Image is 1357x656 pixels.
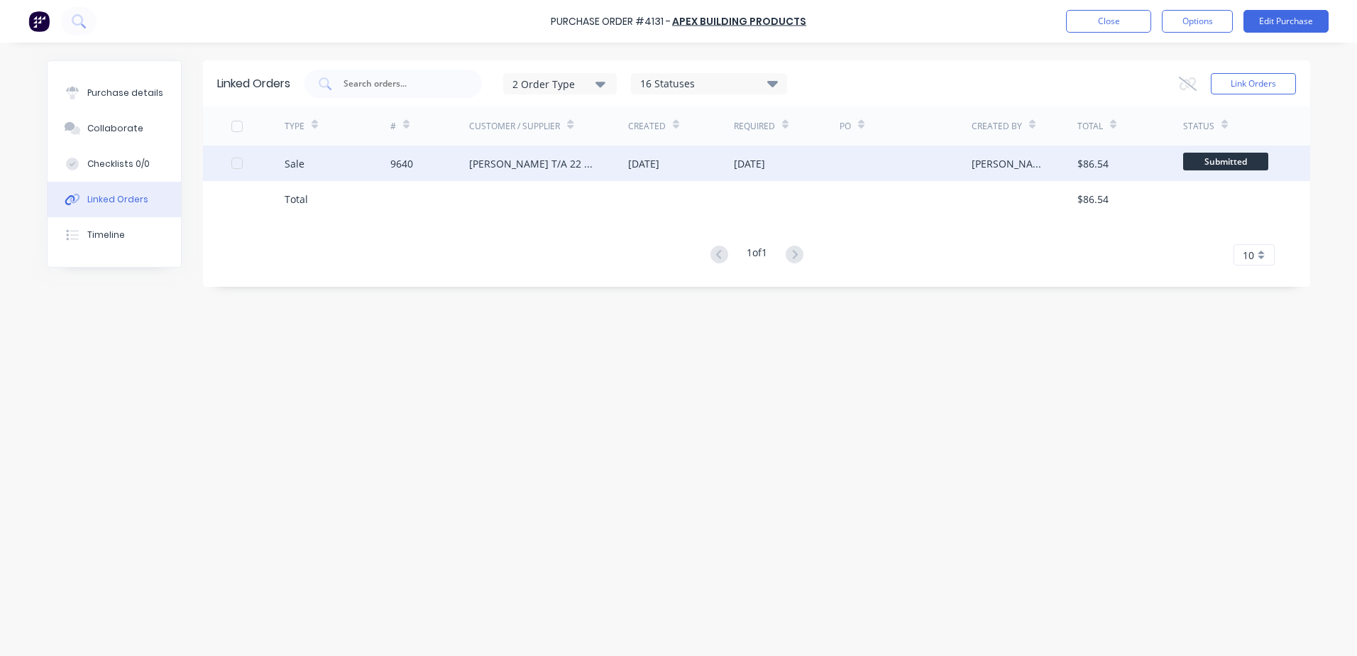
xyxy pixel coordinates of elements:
div: Collaborate [87,122,143,135]
a: Apex Building Products [672,14,806,28]
div: Linked Orders [217,75,290,92]
div: 16 Statuses [632,76,786,92]
button: 2 Order Type [503,73,617,94]
div: [PERSON_NAME] T/A 22 Degrees Metal Roofing [469,156,600,171]
button: Checklists 0/0 [48,146,181,182]
div: PO [840,120,851,133]
div: Purchase Order #4131 - [551,14,671,29]
div: $86.54 [1077,156,1109,171]
div: Linked Orders [87,193,148,206]
div: Required [734,120,775,133]
div: 1 of 1 [747,245,767,266]
div: [DATE] [734,156,765,171]
div: 2 Order Type [512,76,608,91]
div: Purchase details [87,87,163,99]
div: TYPE [285,120,304,133]
div: Total [285,192,308,207]
div: Timeline [87,229,125,241]
div: Total [1077,120,1103,133]
button: Timeline [48,217,181,253]
button: Purchase details [48,75,181,111]
div: Status [1183,120,1214,133]
button: Edit Purchase [1243,10,1329,33]
div: [PERSON_NAME] [972,156,1049,171]
input: Search orders... [342,77,460,91]
button: Linked Orders [48,182,181,217]
div: Customer / Supplier [469,120,560,133]
div: 9640 [390,156,413,171]
div: Checklists 0/0 [87,158,150,170]
div: $86.54 [1077,192,1109,207]
div: Created [628,120,666,133]
div: Created By [972,120,1022,133]
button: Collaborate [48,111,181,146]
div: # [390,120,396,133]
span: 10 [1243,248,1254,263]
button: Close [1066,10,1151,33]
button: Link Orders [1211,73,1296,94]
button: Options [1162,10,1233,33]
span: Submitted [1183,153,1268,170]
div: [DATE] [628,156,659,171]
img: Factory [28,11,50,32]
div: Sale [285,156,304,171]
